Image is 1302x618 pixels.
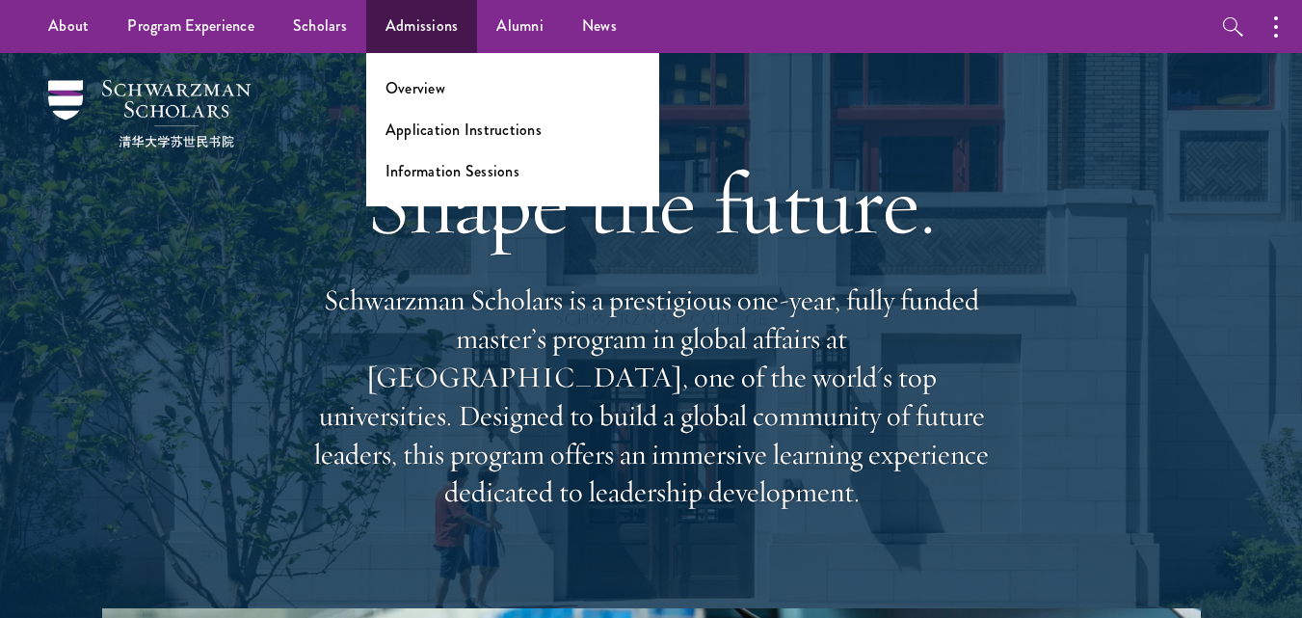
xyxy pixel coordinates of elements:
[385,119,542,141] a: Application Instructions
[385,160,519,182] a: Information Sessions
[385,77,445,99] a: Overview
[305,282,998,512] p: Schwarzman Scholars is a prestigious one-year, fully funded master’s program in global affairs at...
[48,80,251,148] img: Schwarzman Scholars
[305,149,998,257] h1: Shape the future.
